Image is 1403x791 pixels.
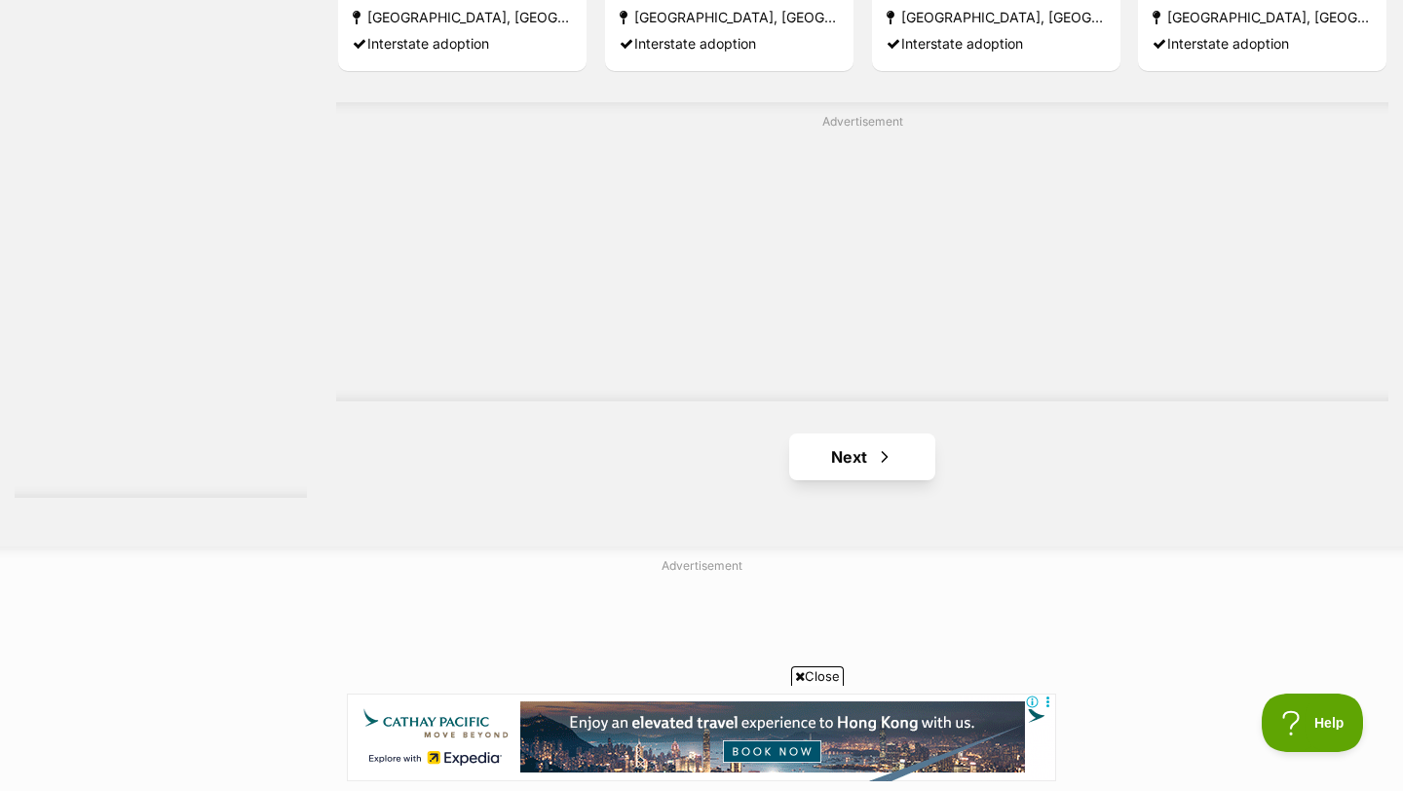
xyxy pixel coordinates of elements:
[620,4,839,30] strong: [GEOGRAPHIC_DATA], [GEOGRAPHIC_DATA]
[887,4,1106,30] strong: [GEOGRAPHIC_DATA], [GEOGRAPHIC_DATA]
[353,30,572,56] div: Interstate adoption
[336,102,1388,401] div: Advertisement
[336,433,1388,480] nav: Pagination
[791,666,844,686] span: Close
[1153,30,1372,56] div: Interstate adoption
[887,30,1106,56] div: Interstate adoption
[789,433,935,480] a: Next page
[347,694,1056,781] iframe: Advertisement
[353,4,572,30] strong: [GEOGRAPHIC_DATA], [GEOGRAPHIC_DATA]
[1262,694,1364,752] iframe: Help Scout Beacon - Open
[390,138,1335,382] iframe: Advertisement
[620,30,839,56] div: Interstate adoption
[1153,4,1372,30] strong: [GEOGRAPHIC_DATA], [GEOGRAPHIC_DATA]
